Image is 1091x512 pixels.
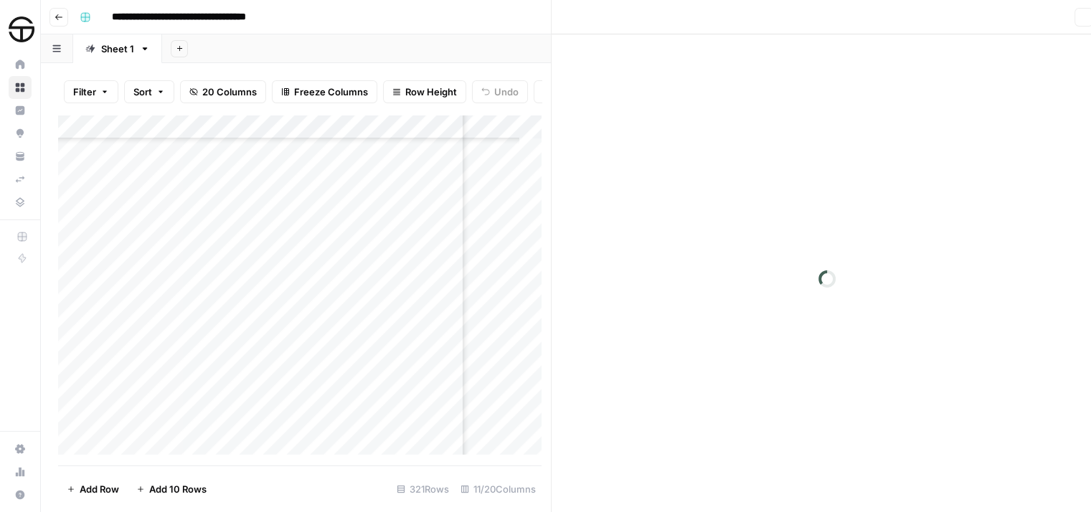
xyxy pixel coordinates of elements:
[9,11,32,47] button: Workspace: SimpleTire
[294,85,368,99] span: Freeze Columns
[149,482,207,496] span: Add 10 Rows
[472,80,528,103] button: Undo
[9,76,32,99] a: Browse
[73,85,96,99] span: Filter
[180,80,266,103] button: 20 Columns
[9,460,32,483] a: Usage
[128,478,215,501] button: Add 10 Rows
[9,16,34,42] img: SimpleTire Logo
[383,80,466,103] button: Row Height
[101,42,134,56] div: Sheet 1
[272,80,377,103] button: Freeze Columns
[80,482,119,496] span: Add Row
[124,80,174,103] button: Sort
[494,85,519,99] span: Undo
[73,34,162,63] a: Sheet 1
[9,145,32,168] a: Your Data
[9,99,32,122] a: Insights
[9,191,32,214] a: Data Library
[9,122,32,145] a: Opportunities
[58,478,128,501] button: Add Row
[455,478,542,501] div: 11/20 Columns
[391,478,455,501] div: 321 Rows
[9,483,32,506] button: Help + Support
[133,85,152,99] span: Sort
[9,168,32,191] a: Syncs
[9,53,32,76] a: Home
[64,80,118,103] button: Filter
[202,85,257,99] span: 20 Columns
[405,85,457,99] span: Row Height
[9,437,32,460] a: Settings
